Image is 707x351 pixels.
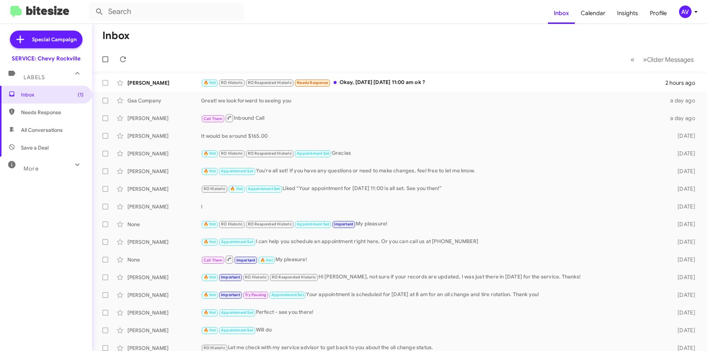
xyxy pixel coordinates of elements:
button: Previous [626,52,639,67]
div: [PERSON_NAME] [127,291,201,299]
span: RO Responded Historic [248,222,292,227]
span: RO Historic [204,186,225,191]
div: None [127,256,201,263]
span: « [630,55,634,64]
span: Older Messages [647,56,694,64]
div: My pleasure! [201,220,666,228]
div: [DATE] [666,203,701,210]
span: Calendar [575,3,611,24]
span: Needs Response [297,80,328,85]
span: Call Them [204,116,223,121]
div: [PERSON_NAME] [127,309,201,316]
div: [PERSON_NAME] [127,327,201,334]
div: [PERSON_NAME] [127,274,201,281]
div: [DATE] [666,168,701,175]
span: Appointment Set [221,239,253,244]
span: RO Responded Historic [272,275,316,280]
div: [DATE] [666,185,701,193]
span: Appointment Set [297,222,329,227]
span: 🔥 Hot [260,258,273,263]
span: Inbox [21,91,84,98]
div: [DATE] [666,221,701,228]
div: [PERSON_NAME] [127,185,201,193]
div: [PERSON_NAME] [127,238,201,246]
div: 2 hours ago [665,79,701,87]
div: [DATE] [666,309,701,316]
span: 🔥 Hot [204,222,216,227]
span: 🔥 Hot [204,328,216,333]
div: [DATE] [666,238,701,246]
div: Gsa Company [127,97,201,104]
span: Important [236,258,256,263]
div: Your appointment is scheduled for [DATE] at 8 am for an oil change and tire rotation. Thank you! [201,291,666,299]
span: 🔥 Hot [204,292,216,297]
span: Call Them [204,258,223,263]
div: [DATE] [666,291,701,299]
div: [PERSON_NAME] [127,115,201,122]
span: RO Historic [221,151,243,156]
span: Important [221,275,240,280]
div: [DATE] [666,150,701,157]
div: [DATE] [666,274,701,281]
a: Insights [611,3,644,24]
span: Special Campaign [32,36,77,43]
div: It would be around $165.00 [201,132,666,140]
input: Search [89,3,244,21]
button: Next [639,52,698,67]
span: (1) [78,91,84,98]
span: 🔥 Hot [204,80,216,85]
div: [PERSON_NAME] [127,150,201,157]
div: [DATE] [666,256,701,263]
span: RO Responded Historic [248,80,292,85]
div: Inbound Call [201,113,666,123]
span: 🔥 Hot [204,310,216,315]
span: Appointment Set [248,186,280,191]
div: [PERSON_NAME] [127,132,201,140]
span: Important [221,292,240,297]
span: Appointment Set [221,169,253,173]
span: RO Historic [204,345,225,350]
span: Needs Response [21,109,84,116]
span: 🔥 Hot [204,151,216,156]
span: Appointment Set [221,328,253,333]
div: Liked “Your appointment for [DATE] 11:00 is all set. See you then!” [201,185,666,193]
span: More [24,165,39,172]
div: I [201,203,666,210]
span: Save a Deal [21,144,49,151]
span: 🔥 Hot [230,186,243,191]
span: Important [334,222,353,227]
button: AV [673,6,699,18]
span: RO Historic [245,275,267,280]
div: My pleasure! [201,255,666,264]
span: Appointment Set [221,310,253,315]
div: Perfect - see you there! [201,308,666,317]
span: Labels [24,74,45,81]
div: Will do [201,326,666,334]
span: Appointment Set [297,151,329,156]
div: SERVICE: Chevy Rockville [12,55,81,62]
a: Profile [644,3,673,24]
span: RO Historic [221,80,243,85]
div: Gracias [201,149,666,158]
div: Hi [PERSON_NAME], not sure if your records are updated, I was just there in [DATE] for the servic... [201,273,666,281]
span: Appointment Set [271,292,304,297]
span: RO Responded Historic [248,151,292,156]
h1: Inbox [102,30,130,42]
div: [DATE] [666,327,701,334]
span: Try Pausing [245,292,266,297]
span: All Conversations [21,126,63,134]
div: None [127,221,201,228]
div: a day ago [666,97,701,104]
span: » [643,55,647,64]
div: a day ago [666,115,701,122]
nav: Page navigation example [626,52,698,67]
a: Inbox [548,3,575,24]
div: [PERSON_NAME] [127,168,201,175]
span: RO Historic [221,222,243,227]
span: 🔥 Hot [204,169,216,173]
div: [PERSON_NAME] [127,79,201,87]
div: [PERSON_NAME] [127,203,201,210]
